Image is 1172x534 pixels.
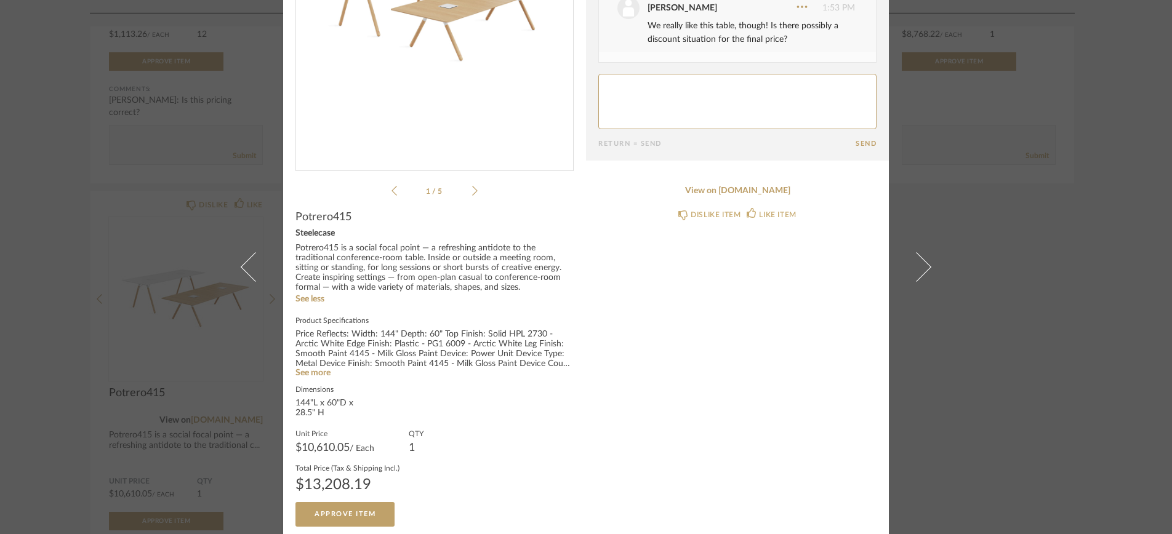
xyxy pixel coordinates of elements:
label: Unit Price [295,428,374,438]
label: Product Specifications [295,315,574,325]
div: 144"L x 60"D x 28.5" H [295,399,369,418]
div: [PERSON_NAME] [648,1,717,15]
span: $10,610.05 [295,442,350,453]
a: View on [DOMAIN_NAME] [598,186,877,196]
div: We really like this table, though! Is there possibly a discount situation for the final price? [648,19,855,46]
div: LIKE ITEM [759,209,796,221]
span: Approve Item [315,511,375,517]
div: Steelecase [295,229,574,239]
span: / [432,188,438,195]
a: See less [295,295,324,303]
button: Send [856,140,877,148]
label: QTY [409,428,423,438]
div: Price Reflects: Width: 144" Depth: 60" Top Finish: Solid HPL 2730 - Arctic White Edge Finish: Pla... [295,330,574,369]
a: See more [295,369,331,377]
label: Total Price (Tax & Shipping Incl.) [295,463,399,472]
span: 5 [438,188,444,195]
div: DISLIKE ITEM [691,209,741,221]
span: Potrero415 [295,210,351,224]
div: 1 [409,443,423,453]
button: Approve Item [295,502,395,527]
div: $13,208.19 [295,477,399,492]
div: Potrero415 is a social focal point — a refreshing antidote to the traditional conference-room tab... [295,244,574,293]
span: / Each [350,444,374,453]
label: Dimensions [295,384,369,394]
span: 1 [426,188,432,195]
div: Return = Send [598,140,856,148]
